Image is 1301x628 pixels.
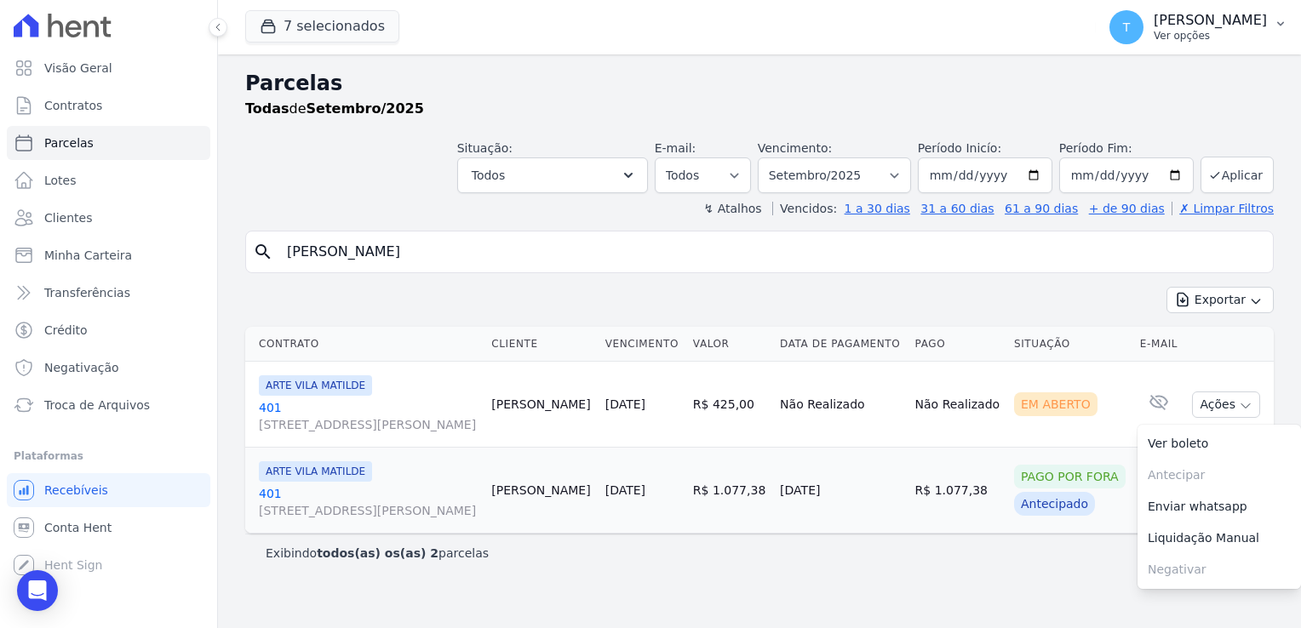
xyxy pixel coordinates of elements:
[44,284,130,301] span: Transferências
[259,375,372,396] span: ARTE VILA MATILDE
[266,545,489,562] p: Exibindo parcelas
[7,511,210,545] a: Conta Hent
[908,327,1007,362] th: Pago
[472,165,505,186] span: Todos
[484,362,598,448] td: [PERSON_NAME]
[259,485,478,519] a: 401[STREET_ADDRESS][PERSON_NAME]
[44,97,102,114] span: Contratos
[1138,491,1301,522] a: Enviar whatsapp
[245,68,1274,99] h2: Parcelas
[7,351,210,385] a: Negativação
[1154,29,1267,43] p: Ver opções
[7,88,210,123] a: Contratos
[758,141,832,155] label: Vencimento:
[457,157,648,193] button: Todos
[1166,287,1274,313] button: Exportar
[7,276,210,310] a: Transferências
[1138,428,1301,460] a: Ver boleto
[1172,202,1274,215] a: ✗ Limpar Filtros
[7,126,210,160] a: Parcelas
[245,10,399,43] button: 7 selecionados
[457,141,513,155] label: Situação:
[484,327,598,362] th: Cliente
[259,399,478,433] a: 401[STREET_ADDRESS][PERSON_NAME]
[599,327,686,362] th: Vencimento
[605,397,645,411] a: [DATE]
[773,362,908,448] td: Não Realizado
[7,238,210,272] a: Minha Carteira
[253,242,273,262] i: search
[7,51,210,85] a: Visão Geral
[772,202,837,215] label: Vencidos:
[7,473,210,507] a: Recebíveis
[686,327,773,362] th: Valor
[908,448,1007,534] td: R$ 1.077,38
[1007,327,1133,362] th: Situação
[17,570,58,611] div: Open Intercom Messenger
[1192,391,1260,418] button: Ações
[918,141,1001,155] label: Período Inicío:
[1089,202,1165,215] a: + de 90 dias
[655,141,696,155] label: E-mail:
[44,134,94,151] span: Parcelas
[44,172,77,189] span: Lotes
[1138,522,1301,554] a: Liquidação Manual
[317,546,438,560] b: todos(as) os(as) 2
[773,448,908,534] td: [DATE]
[245,99,424,119] p: de
[7,163,210,197] a: Lotes
[1059,140,1194,157] label: Período Fim:
[44,60,112,77] span: Visão Geral
[773,327,908,362] th: Data de Pagamento
[259,416,478,433] span: [STREET_ADDRESS][PERSON_NAME]
[245,327,484,362] th: Contrato
[1123,21,1131,33] span: T
[1005,202,1078,215] a: 61 a 90 dias
[686,362,773,448] td: R$ 425,00
[1154,12,1267,29] p: [PERSON_NAME]
[605,483,645,497] a: [DATE]
[703,202,761,215] label: ↯ Atalhos
[686,448,773,534] td: R$ 1.077,38
[44,322,88,339] span: Crédito
[1014,465,1126,488] div: Pago por fora
[484,448,598,534] td: [PERSON_NAME]
[44,397,150,414] span: Troca de Arquivos
[1014,392,1098,416] div: Em Aberto
[259,502,478,519] span: [STREET_ADDRESS][PERSON_NAME]
[307,100,424,117] strong: Setembro/2025
[1014,492,1095,516] div: Antecipado
[920,202,994,215] a: 31 a 60 dias
[259,461,372,482] span: ARTE VILA MATILDE
[44,247,132,264] span: Minha Carteira
[1138,460,1301,491] span: Antecipar
[14,446,203,466] div: Plataformas
[1133,327,1185,362] th: E-mail
[44,359,119,376] span: Negativação
[1096,3,1301,51] button: T [PERSON_NAME] Ver opções
[277,235,1266,269] input: Buscar por nome do lote ou do cliente
[908,362,1007,448] td: Não Realizado
[1201,157,1274,193] button: Aplicar
[44,519,112,536] span: Conta Hent
[7,313,210,347] a: Crédito
[7,388,210,422] a: Troca de Arquivos
[44,482,108,499] span: Recebíveis
[245,100,289,117] strong: Todas
[7,201,210,235] a: Clientes
[44,209,92,226] span: Clientes
[845,202,910,215] a: 1 a 30 dias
